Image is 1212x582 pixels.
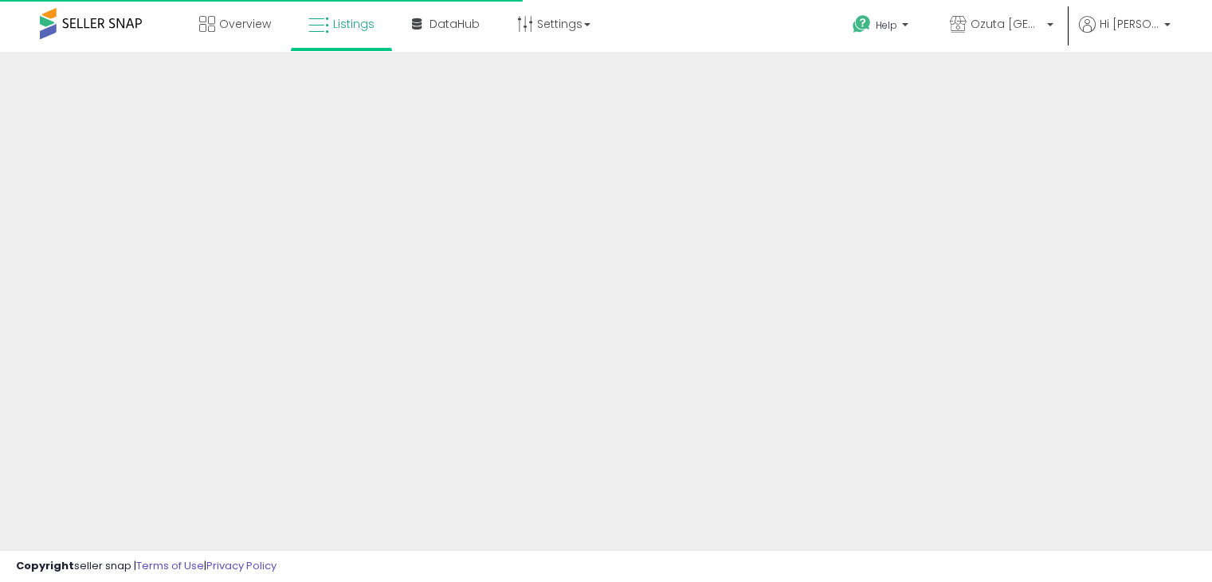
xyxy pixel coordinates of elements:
[840,2,924,52] a: Help
[219,16,271,32] span: Overview
[16,558,74,573] strong: Copyright
[1079,16,1171,52] a: Hi [PERSON_NAME]
[876,18,897,32] span: Help
[333,16,375,32] span: Listings
[136,558,204,573] a: Terms of Use
[206,558,277,573] a: Privacy Policy
[16,559,277,574] div: seller snap | |
[852,14,872,34] i: Get Help
[1100,16,1159,32] span: Hi [PERSON_NAME]
[971,16,1042,32] span: Ozuta [GEOGRAPHIC_DATA]
[429,16,480,32] span: DataHub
